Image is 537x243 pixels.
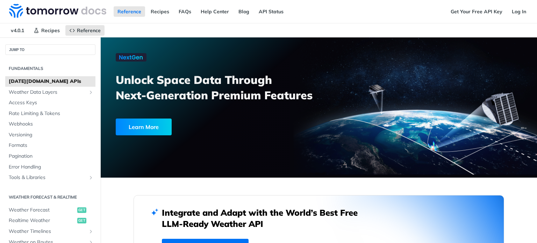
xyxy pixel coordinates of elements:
a: Weather TimelinesShow subpages for Weather Timelines [5,226,95,237]
a: Versioning [5,130,95,140]
h2: Weather Forecast & realtime [5,194,95,200]
span: [DATE][DOMAIN_NAME] APIs [9,78,94,85]
div: Learn More [116,119,172,135]
a: Weather Forecastget [5,205,95,215]
span: Pagination [9,153,94,160]
span: get [77,207,86,213]
span: Formats [9,142,94,149]
span: Weather Forecast [9,207,76,214]
span: v4.0.1 [7,25,28,36]
a: FAQs [175,6,195,17]
span: Weather Timelines [9,228,86,235]
a: Reference [114,6,145,17]
span: Webhooks [9,121,94,128]
a: Webhooks [5,119,95,129]
span: Weather Data Layers [9,89,86,96]
a: Tools & LibrariesShow subpages for Tools & Libraries [5,172,95,183]
a: Recipes [147,6,173,17]
a: Pagination [5,151,95,162]
img: NextGen [116,53,146,62]
a: Realtime Weatherget [5,215,95,226]
a: Rate Limiting & Tokens [5,108,95,119]
a: Blog [235,6,253,17]
button: JUMP TO [5,44,95,55]
span: Realtime Weather [9,217,76,224]
a: Error Handling [5,162,95,172]
span: Reference [77,27,101,34]
span: Error Handling [9,164,94,171]
span: Tools & Libraries [9,174,86,181]
span: Rate Limiting & Tokens [9,110,94,117]
h3: Unlock Space Data Through Next-Generation Premium Features [116,72,327,103]
a: Get Your Free API Key [447,6,506,17]
a: Learn More [116,119,284,135]
h2: Integrate and Adapt with the World’s Best Free LLM-Ready Weather API [162,207,368,229]
button: Show subpages for Tools & Libraries [88,175,94,180]
a: Access Keys [5,98,95,108]
button: Show subpages for Weather Data Layers [88,90,94,95]
img: Tomorrow.io Weather API Docs [9,4,106,18]
a: Log In [508,6,530,17]
span: Access Keys [9,99,94,106]
a: API Status [255,6,287,17]
a: Weather Data LayersShow subpages for Weather Data Layers [5,87,95,98]
button: Show subpages for Weather Timelines [88,229,94,234]
span: get [77,218,86,223]
span: Versioning [9,131,94,138]
h2: Fundamentals [5,65,95,72]
span: Recipes [41,27,60,34]
a: Help Center [197,6,233,17]
a: Formats [5,140,95,151]
a: [DATE][DOMAIN_NAME] APIs [5,76,95,87]
a: Recipes [30,25,64,36]
a: Reference [65,25,105,36]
